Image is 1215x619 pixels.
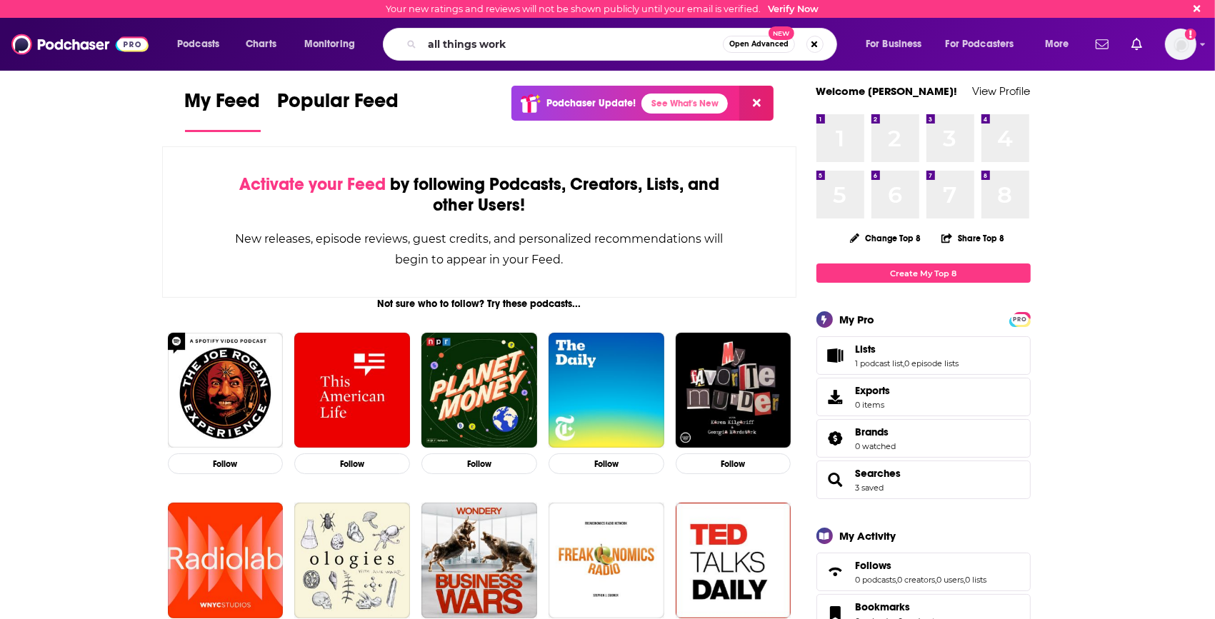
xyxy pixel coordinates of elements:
[816,336,1031,375] span: Lists
[841,229,930,247] button: Change Top 8
[167,33,238,56] button: open menu
[856,600,911,613] span: Bookmarks
[236,33,285,56] a: Charts
[676,503,791,618] img: TED Talks Daily
[676,333,791,448] a: My Favorite Murder with Karen Kilgariff and Georgia Hardstark
[816,378,1031,416] a: Exports
[856,467,901,480] a: Searches
[904,358,905,368] span: ,
[856,600,939,613] a: Bookmarks
[896,575,898,585] span: ,
[856,575,896,585] a: 0 podcasts
[549,503,664,618] img: Freakonomics Radio
[1011,313,1029,324] a: PRO
[856,400,891,410] span: 0 items
[294,503,410,618] img: Ologies with Alie Ward
[294,333,410,448] img: This American Life
[856,426,896,438] a: Brands
[1035,33,1087,56] button: open menu
[856,441,896,451] a: 0 watched
[856,426,889,438] span: Brands
[386,4,819,14] div: Your new ratings and reviews will not be shown publicly until your email is verified.
[278,89,399,121] span: Popular Feed
[856,358,904,368] a: 1 podcast list
[936,33,1035,56] button: open menu
[769,26,794,40] span: New
[239,173,386,195] span: Activate your Feed
[973,84,1031,98] a: View Profile
[816,461,1031,499] span: Searches
[866,34,922,54] span: For Business
[1165,29,1196,60] span: Logged in as sgibby
[641,94,728,114] a: See What's New
[234,228,725,270] div: New releases, episode reviews, guest credits, and personalized recommendations will begin to appe...
[1126,32,1148,56] a: Show notifications dropdown
[396,28,851,61] div: Search podcasts, credits, & more...
[821,428,850,448] a: Brands
[936,575,937,585] span: ,
[840,313,875,326] div: My Pro
[856,384,891,397] span: Exports
[162,298,797,310] div: Not sure who to follow? Try these podcasts...
[549,333,664,448] img: The Daily
[304,34,355,54] span: Monitoring
[821,470,850,490] a: Searches
[422,33,723,56] input: Search podcasts, credits, & more...
[1165,29,1196,60] button: Show profile menu
[946,34,1014,54] span: For Podcasters
[723,36,795,53] button: Open AdvancedNew
[246,34,276,54] span: Charts
[856,559,892,572] span: Follows
[278,89,399,132] a: Popular Feed
[729,41,789,48] span: Open Advanced
[168,453,284,474] button: Follow
[1011,314,1029,325] span: PRO
[856,559,987,572] a: Follows
[234,174,725,216] div: by following Podcasts, Creators, Lists, and other Users!
[816,553,1031,591] span: Follows
[185,89,261,132] a: My Feed
[964,575,966,585] span: ,
[856,343,959,356] a: Lists
[421,333,537,448] img: Planet Money
[816,263,1031,283] a: Create My Top 8
[821,562,850,582] a: Follows
[768,4,819,14] a: Verify Now
[856,483,884,493] a: 3 saved
[11,31,149,58] a: Podchaser - Follow, Share and Rate Podcasts
[546,97,636,109] p: Podchaser Update!
[816,84,958,98] a: Welcome [PERSON_NAME]!
[937,575,964,585] a: 0 users
[421,453,537,474] button: Follow
[941,224,1005,252] button: Share Top 8
[856,343,876,356] span: Lists
[821,346,850,366] a: Lists
[676,453,791,474] button: Follow
[168,503,284,618] img: Radiolab
[421,503,537,618] img: Business Wars
[1045,34,1069,54] span: More
[294,33,374,56] button: open menu
[966,575,987,585] a: 0 lists
[898,575,936,585] a: 0 creators
[294,453,410,474] button: Follow
[856,33,940,56] button: open menu
[840,529,896,543] div: My Activity
[549,453,664,474] button: Follow
[905,358,959,368] a: 0 episode lists
[1165,29,1196,60] img: User Profile
[1185,29,1196,40] svg: Email not verified
[821,387,850,407] span: Exports
[1090,32,1114,56] a: Show notifications dropdown
[168,333,284,448] img: The Joe Rogan Experience
[816,419,1031,458] span: Brands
